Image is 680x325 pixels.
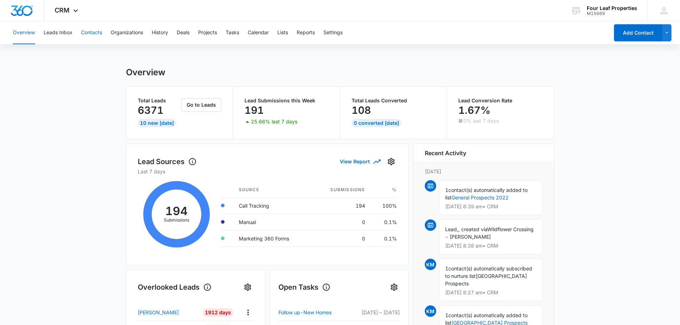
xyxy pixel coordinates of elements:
[242,281,253,293] button: Settings
[138,105,163,116] p: 6371
[352,119,401,127] div: 0 Converted [DATE]
[445,226,534,240] span: Wildflower Crossing - [PERSON_NAME]
[371,182,397,198] th: %
[463,118,499,123] p: 0% last 7 days
[138,156,197,167] h1: Lead Sources
[587,11,637,16] div: account id
[81,21,102,44] button: Contacts
[458,226,487,232] span: , created via
[445,312,448,318] span: 1
[233,197,312,214] td: Call Tracking
[445,290,537,295] p: [DATE] 8:27 am • CRM
[233,230,312,247] td: Marketing 360 Forms
[386,156,397,167] button: Settings
[425,149,466,157] h6: Recent Activity
[226,21,239,44] button: Tasks
[371,214,397,230] td: 0.1%
[181,102,221,108] a: Go to Leads
[251,119,297,124] p: 25.66% last 7 days
[340,155,380,168] button: View Report
[445,226,458,232] span: Lead,
[138,282,212,293] h1: Overlooked Leads
[352,98,435,103] p: Total Leads Converted
[138,168,397,175] p: Last 7 days
[138,98,180,103] p: Total Leads
[353,309,400,316] p: [DATE] – [DATE]
[425,305,436,317] span: KM
[452,194,509,200] a: General Prospects 2022
[445,273,527,286] span: [GEOGRAPHIC_DATA] Prospects
[138,309,198,316] a: [PERSON_NAME]
[138,309,179,316] p: [PERSON_NAME]
[177,21,190,44] button: Deals
[44,21,72,44] button: Leads Inbox
[126,67,165,78] h1: Overview
[445,187,448,193] span: 1
[614,24,662,41] button: Add Contact
[278,282,331,293] h1: Open Tasks
[352,105,371,116] p: 108
[371,197,397,214] td: 100%
[458,105,490,116] p: 1.67%
[458,98,543,103] p: Lead Conversion Rate
[587,5,637,11] div: account name
[277,21,288,44] button: Lists
[445,265,532,279] span: contact(s) automatically subscribed to nurture list
[245,105,264,116] p: 191
[445,187,528,200] span: contact(s) automatically added to list
[181,98,221,112] button: Go to Leads
[198,21,217,44] button: Projects
[425,168,543,175] p: [DATE]
[152,21,168,44] button: History
[312,182,371,198] th: Submissions
[248,21,269,44] button: Calendar
[13,21,35,44] button: Overview
[278,308,353,317] a: Follow up-New Homes
[245,98,328,103] p: Lead Submissions this Week
[371,230,397,247] td: 0.1%
[312,230,371,247] td: 0
[233,214,312,230] td: Manual
[203,308,233,317] div: 1912 Days
[242,307,253,318] button: Actions
[312,214,371,230] td: 0
[445,243,537,248] p: [DATE] 8:38 am • CRM
[55,6,70,14] span: CRM
[323,21,343,44] button: Settings
[138,119,176,127] div: 10 New [DATE]
[233,182,312,198] th: Source
[297,21,315,44] button: Reports
[111,21,143,44] button: Organizations
[425,259,436,270] span: KM
[445,204,537,209] p: [DATE] 8:39 am • CRM
[388,281,400,293] button: Settings
[312,197,371,214] td: 194
[445,265,448,271] span: 1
